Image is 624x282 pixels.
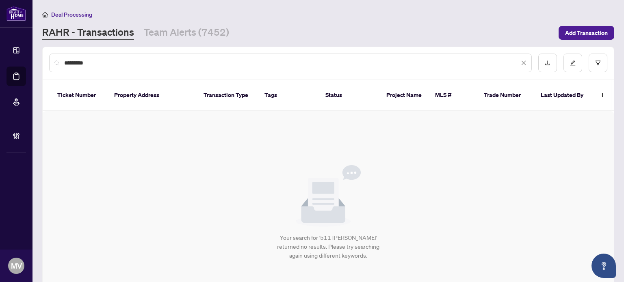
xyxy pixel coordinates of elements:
th: MLS # [429,80,477,111]
span: download [545,60,550,66]
a: RAHR - Transactions [42,26,134,40]
img: Null State Icon [296,165,361,227]
img: logo [6,6,26,21]
span: filter [595,60,601,66]
th: Status [319,80,380,111]
div: Your search for '511 [PERSON_NAME]' returned no results. Please try searching again using differe... [273,233,383,260]
button: download [538,54,557,72]
button: Open asap [591,254,616,278]
span: MV [11,260,22,271]
button: Add Transaction [559,26,614,40]
span: home [42,12,48,17]
span: Deal Processing [51,11,92,18]
span: edit [570,60,576,66]
th: Tags [258,80,319,111]
th: Property Address [108,80,197,111]
th: Project Name [380,80,429,111]
a: Team Alerts (7452) [144,26,229,40]
button: filter [589,54,607,72]
th: Ticket Number [51,80,108,111]
th: Trade Number [477,80,534,111]
button: edit [563,54,582,72]
th: Last Updated By [534,80,595,111]
span: Add Transaction [565,26,608,39]
th: Transaction Type [197,80,258,111]
span: close [521,60,526,66]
